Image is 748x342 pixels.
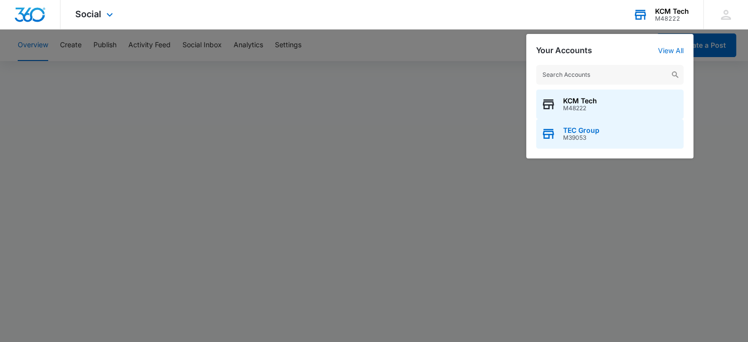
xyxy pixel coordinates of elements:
div: account name [655,7,689,15]
button: TEC GroupM39053 [536,119,684,149]
div: account id [655,15,689,22]
span: TEC Group [563,126,599,134]
span: M39053 [563,134,599,141]
span: Social [75,9,101,19]
span: KCM Tech [563,97,597,105]
a: View All [658,46,684,55]
input: Search Accounts [536,65,684,85]
h2: Your Accounts [536,46,592,55]
button: KCM TechM48222 [536,90,684,119]
span: M48222 [563,105,597,112]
